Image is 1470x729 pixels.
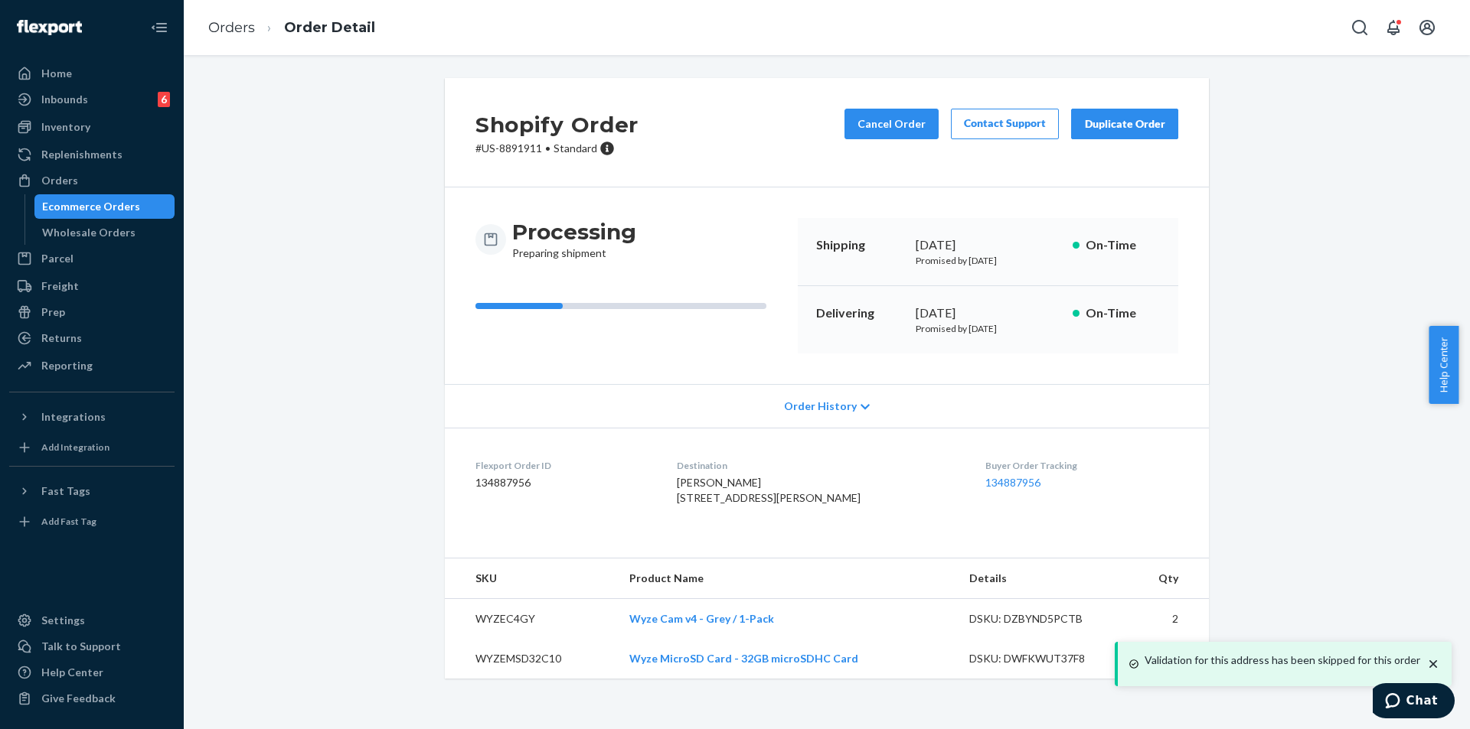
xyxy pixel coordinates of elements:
a: Contact Support [951,109,1059,139]
div: Preparing shipment [512,218,636,261]
div: Add Fast Tag [41,515,96,528]
a: Order Detail [284,19,375,36]
span: • [545,142,550,155]
button: Fast Tags [9,479,175,503]
div: Integrations [41,409,106,425]
td: WYZEC4GY [445,599,617,640]
div: Orders [41,173,78,188]
div: [DATE] [916,304,1060,322]
button: Talk to Support [9,634,175,659]
span: [PERSON_NAME] [STREET_ADDRESS][PERSON_NAME] [677,476,861,504]
dd: 134887956 [475,475,652,490]
svg: close toast [1426,656,1441,672]
th: SKU [445,558,617,599]
ol: breadcrumbs [196,5,387,50]
p: Promised by [DATE] [916,254,1060,267]
div: 6 [158,92,170,107]
div: Give Feedback [41,691,116,706]
button: Cancel Order [844,109,939,139]
dt: Buyer Order Tracking [985,459,1178,472]
button: Open Search Box [1344,12,1375,43]
div: Replenishments [41,147,122,162]
h2: Shopify Order [475,109,639,141]
a: Parcel [9,246,175,271]
button: Open account menu [1412,12,1442,43]
div: Duplicate Order [1084,116,1165,132]
a: Wyze Cam v4 - Grey / 1-Pack [629,612,774,625]
a: Orders [208,19,255,36]
td: 2 [1125,599,1209,640]
div: DSKU: DZBYND5PCTB [969,611,1113,626]
td: WYZEMSD32C10 [445,639,617,679]
a: Replenishments [9,142,175,167]
a: Help Center [9,660,175,685]
td: 2 [1125,639,1209,679]
button: Help Center [1429,326,1459,404]
h3: Processing [512,218,636,246]
div: Add Integration [41,441,109,454]
span: Order History [784,399,857,414]
a: Wholesale Orders [34,220,175,245]
th: Product Name [617,558,956,599]
div: Home [41,66,72,81]
div: Wholesale Orders [42,225,136,240]
span: Standard [554,142,597,155]
p: Validation for this address has been skipped for this order [1145,653,1420,668]
div: Ecommerce Orders [42,199,140,214]
div: Settings [41,613,85,628]
th: Details [957,558,1125,599]
a: Add Integration [9,435,175,460]
p: On-Time [1086,236,1160,254]
a: Home [9,61,175,86]
a: Wyze MicroSD Card - 32GB microSDHC Card [629,652,858,665]
p: Promised by [DATE] [916,322,1060,335]
dt: Flexport Order ID [475,459,652,472]
a: Inventory [9,115,175,139]
div: Prep [41,304,65,320]
a: Inbounds6 [9,87,175,112]
button: Duplicate Order [1071,109,1178,139]
a: Ecommerce Orders [34,194,175,219]
div: DSKU: DWFKWUT37F8 [969,651,1113,666]
iframe: Opens a widget where you can chat to one of our agents [1373,683,1455,721]
div: Reporting [41,358,93,373]
a: 134887956 [985,476,1040,489]
p: On-Time [1086,304,1160,322]
button: Close Navigation [144,12,175,43]
a: Prep [9,300,175,324]
button: Give Feedback [9,686,175,711]
div: Inbounds [41,92,88,107]
p: Shipping [816,236,903,254]
div: Talk to Support [41,639,121,654]
div: Freight [41,278,79,294]
a: Settings [9,608,175,633]
a: Freight [9,274,175,298]
p: Delivering [816,304,903,322]
button: Open notifications [1378,12,1409,43]
p: # US-8891911 [475,141,639,156]
a: Returns [9,326,175,350]
div: Parcel [41,251,73,266]
a: Reporting [9,353,175,378]
img: Flexport logo [17,20,82,35]
div: [DATE] [916,236,1060,254]
dt: Destination [677,459,962,472]
th: Qty [1125,558,1209,599]
div: Fast Tags [41,483,90,499]
a: Add Fast Tag [9,509,175,534]
div: Inventory [41,119,90,135]
div: Returns [41,330,82,346]
div: Help Center [41,665,103,680]
button: Integrations [9,405,175,429]
a: Orders [9,168,175,193]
